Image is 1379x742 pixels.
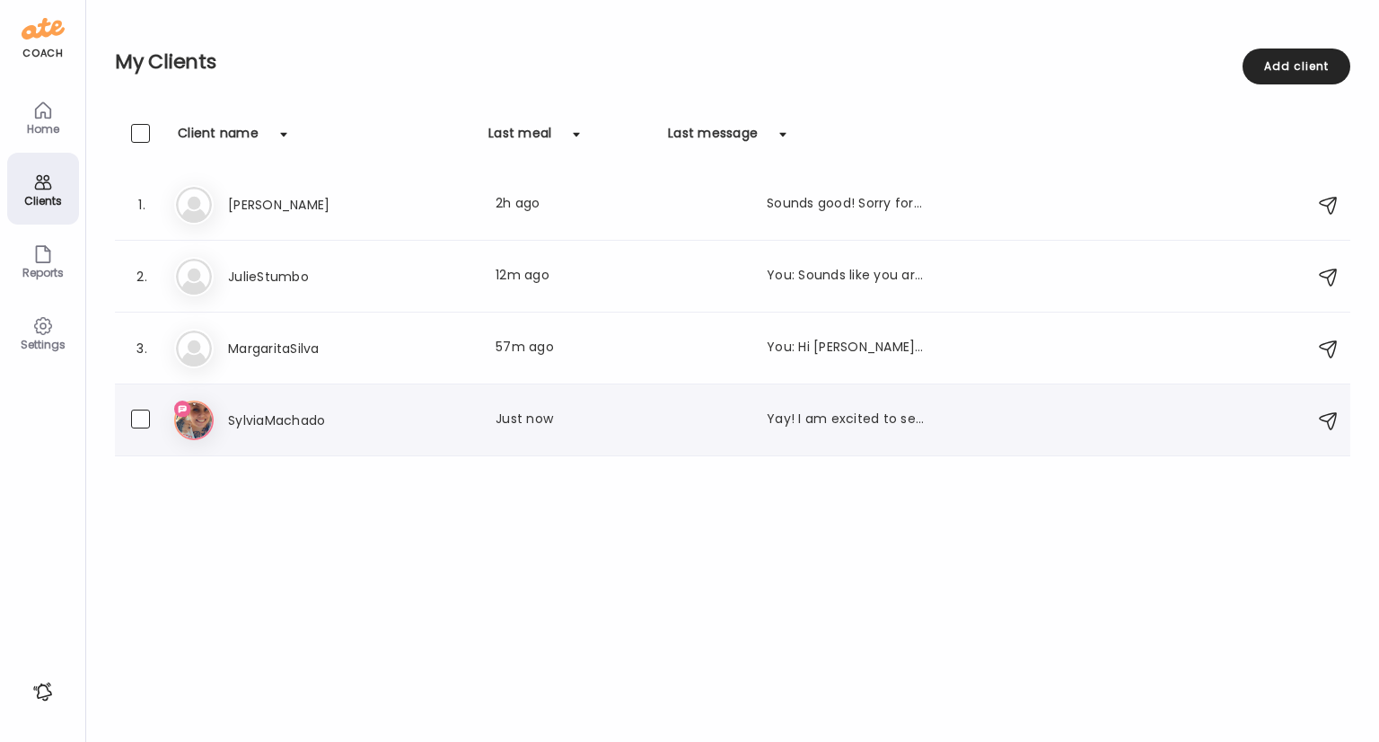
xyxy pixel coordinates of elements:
div: Last meal [488,124,551,153]
div: Client name [178,124,259,153]
div: You: Hi [PERSON_NAME], I'm so sorry to hear that your son is sick. I'll write you back later abou... [767,338,925,359]
h2: My Clients [115,49,1350,75]
h3: SylviaMachado [228,410,386,431]
div: 2h ago [496,194,654,216]
div: Yay! I am excited to see you [DATE]. And yes, I’ll be there. 😊 I already did the PAR-Q. [767,410,925,431]
div: Reports [11,267,75,278]
div: Add client [1243,49,1350,84]
div: 3. [131,338,153,359]
h3: [PERSON_NAME] [228,194,386,216]
img: ate [22,14,65,43]
div: 57m ago [496,338,654,359]
div: coach [22,46,63,61]
div: Home [11,123,75,135]
div: 1. [131,194,153,216]
div: Last message [668,124,758,153]
div: Clients [11,195,75,207]
div: Settings [11,339,75,350]
div: Sounds good! Sorry for the late notice, and thank-you for working with me! [767,194,925,216]
div: Just now [496,410,654,431]
h3: JulieStumbo [228,266,386,287]
h3: MargaritaSilva [228,338,386,359]
div: 2. [131,266,153,287]
div: You: Sounds like you are able to pivot plans and try swimming later. I'm sorry that class was a n... [767,266,925,287]
div: 12m ago [496,266,654,287]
